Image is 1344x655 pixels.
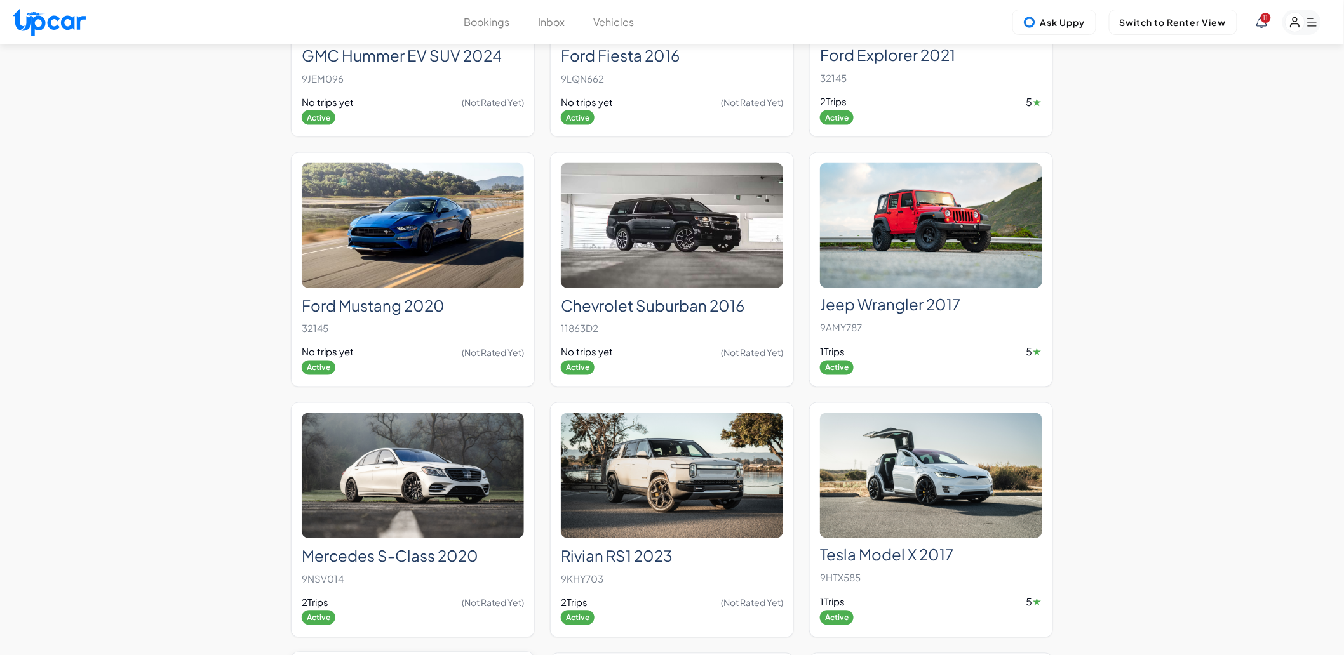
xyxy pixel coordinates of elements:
[13,8,86,36] img: Upcar Logo
[561,46,783,65] h2: Ford Fiesta 2016
[302,361,335,375] span: Active
[561,413,783,538] img: Rivian RS1 2023
[302,163,524,288] img: Ford Mustang 2020
[594,15,635,30] button: Vehicles
[820,361,854,375] span: Active
[820,546,1042,564] h2: Tesla Model X 2017
[561,596,588,611] span: 2 Trips
[539,15,565,30] button: Inbox
[302,413,524,538] img: Mercedes S-Class 2020
[561,571,783,588] p: 9KHY703
[1026,345,1042,360] span: 5
[1026,95,1042,110] span: 5
[302,110,335,125] span: Active
[1033,95,1042,110] span: ★
[1033,345,1042,360] span: ★
[820,319,1042,337] p: 9AMY787
[302,596,328,611] span: 2 Trips
[721,347,783,359] span: (Not Rated Yet)
[302,95,354,110] span: No trips yet
[302,70,524,88] p: 9JEM096
[561,611,595,625] span: Active
[302,46,524,65] h2: GMC Hummer EV SUV 2024
[820,345,845,360] span: 1 Trips
[561,297,783,315] h2: Chevrolet Suburban 2016
[1261,13,1271,23] span: You have new notifications
[561,361,595,375] span: Active
[561,547,783,566] h2: Rivian RS1 2023
[462,597,524,609] span: (Not Rated Yet)
[1026,595,1042,610] span: 5
[561,163,783,288] img: Chevrolet Suburban 2016
[302,547,524,566] h2: Mercedes S-Class 2020
[302,571,524,588] p: 9NSV014
[561,320,783,338] p: 11863D2
[820,110,854,125] span: Active
[721,96,783,109] span: (Not Rated Yet)
[302,345,354,360] span: No trips yet
[1033,595,1042,610] span: ★
[561,70,783,88] p: 9LQN662
[561,110,595,125] span: Active
[721,597,783,609] span: (Not Rated Yet)
[820,413,1042,538] img: Tesla Model X 2017
[561,95,613,110] span: No trips yet
[464,15,510,30] button: Bookings
[1012,10,1096,35] button: Ask Uppy
[820,163,1042,288] img: Jeep Wrangler 2017
[561,345,613,360] span: No trips yet
[820,611,854,625] span: Active
[462,347,524,359] span: (Not Rated Yet)
[1109,10,1237,35] button: Switch to Renter View
[820,569,1042,587] p: 9HTX585
[820,95,847,109] span: 2 Trips
[302,320,524,338] p: 32145
[1023,16,1036,29] img: Uppy
[820,69,1042,87] p: 32145
[820,595,845,610] span: 1 Trips
[820,296,1042,314] h2: Jeep Wrangler 2017
[462,96,524,109] span: (Not Rated Yet)
[302,611,335,625] span: Active
[302,297,524,315] h2: Ford Mustang 2020
[820,46,1042,64] h2: Ford Explorer 2021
